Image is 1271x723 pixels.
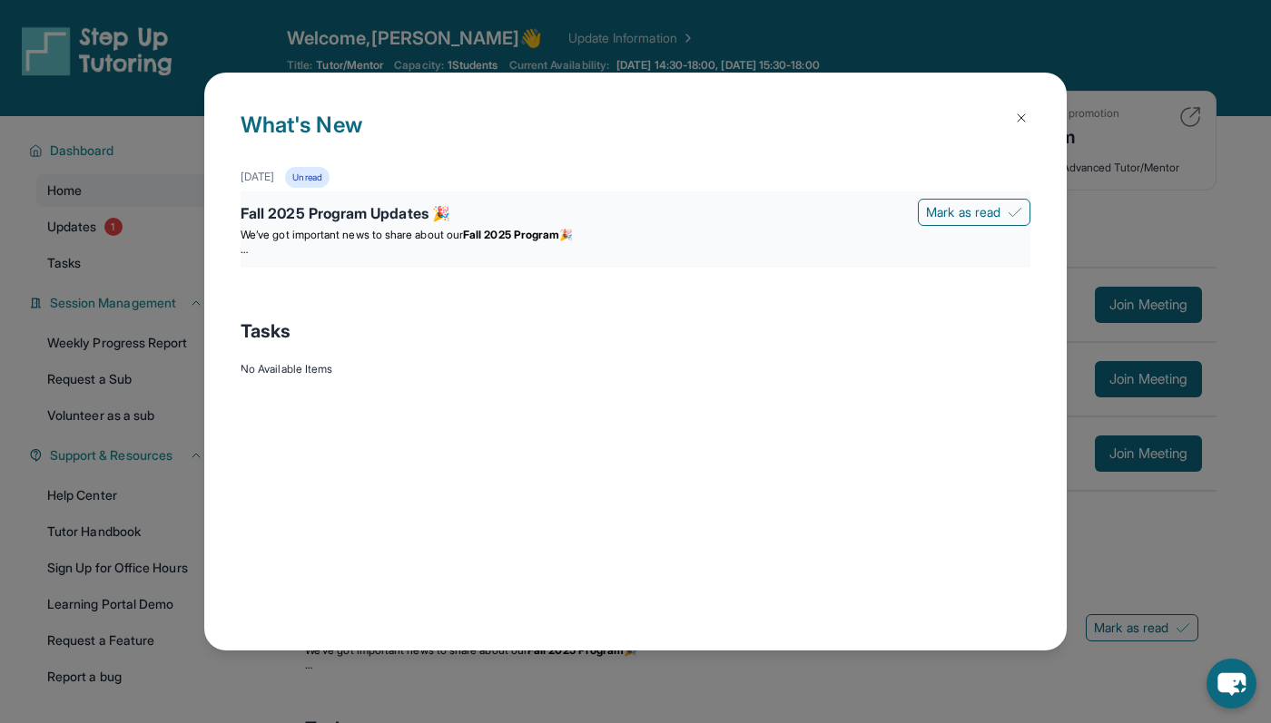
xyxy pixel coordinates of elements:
img: Close Icon [1014,111,1029,125]
img: Mark as read [1008,205,1022,220]
h1: What's New [241,109,1030,167]
span: Mark as read [926,203,1000,221]
div: No Available Items [241,362,1030,376]
div: Unread [285,167,329,188]
div: [DATE] [241,170,274,184]
span: 🎉 [559,228,573,241]
strong: Fall 2025 Program [463,228,559,241]
button: Mark as read [918,199,1030,226]
span: We’ve got important news to share about our [241,228,463,241]
button: chat-button [1207,659,1256,708]
span: Tasks [241,318,291,344]
div: Fall 2025 Program Updates 🎉 [241,202,1030,228]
